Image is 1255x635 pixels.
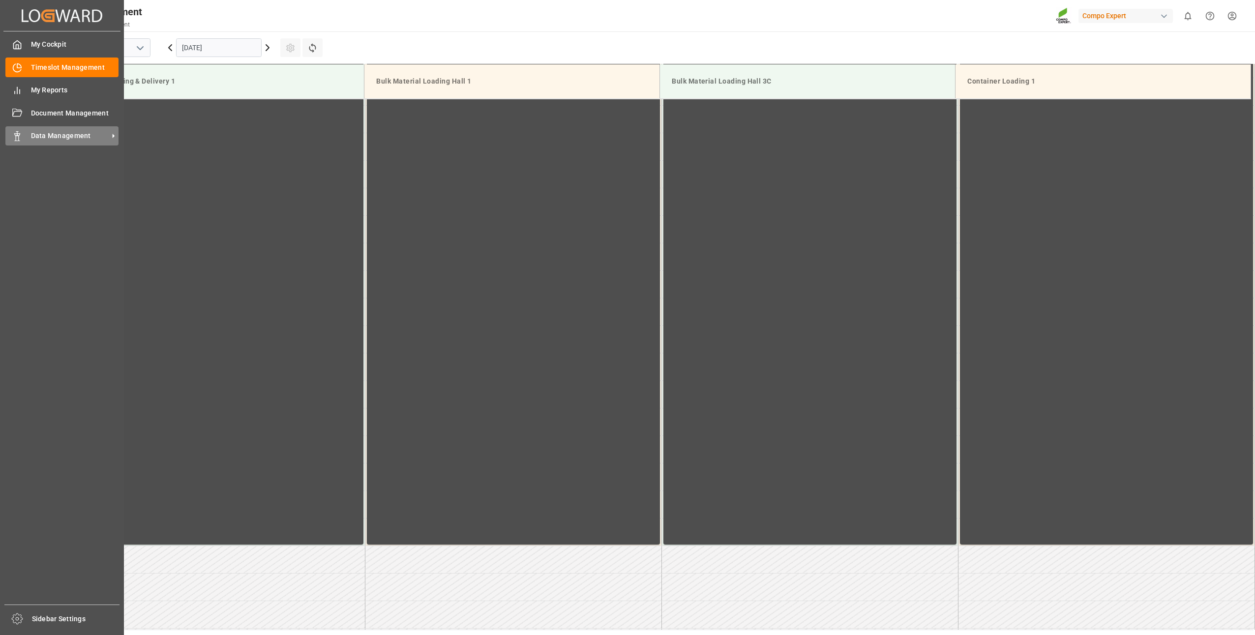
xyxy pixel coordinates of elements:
span: Sidebar Settings [32,614,120,624]
span: Timeslot Management [31,62,119,73]
span: Document Management [31,108,119,118]
span: Data Management [31,131,109,141]
button: Help Center [1199,5,1221,27]
div: Compo Expert [1078,9,1173,23]
button: Compo Expert [1078,6,1177,25]
div: Bulk Material Loading Hall 1 [372,72,652,90]
div: Container Loading 1 [963,72,1243,90]
span: My Reports [31,85,119,95]
button: open menu [132,40,147,56]
button: show 0 new notifications [1177,5,1199,27]
input: DD.MM.YYYY [176,38,262,57]
img: Screenshot%202023-09-29%20at%2010.02.21.png_1712312052.png [1056,7,1072,25]
span: My Cockpit [31,39,119,50]
a: My Cockpit [5,35,119,54]
div: Bulk Material Loading Hall 3C [668,72,947,90]
div: Paletts Loading & Delivery 1 [77,72,356,90]
a: Timeslot Management [5,58,119,77]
